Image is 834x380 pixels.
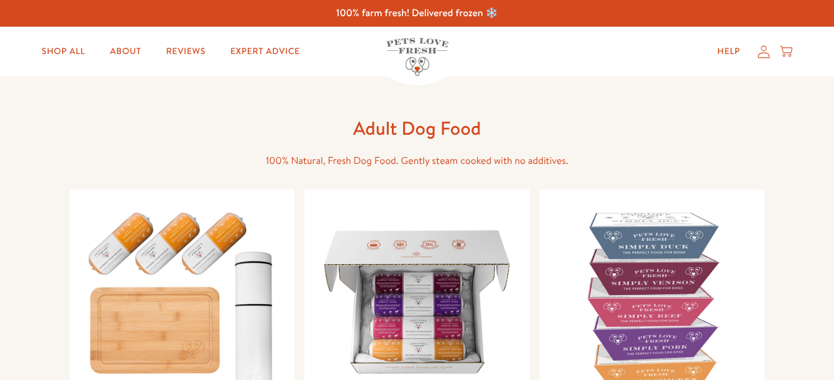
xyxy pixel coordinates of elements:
[32,39,95,64] a: Shop All
[266,154,568,168] span: 100% Natural, Fresh Dog Food. Gently steam cooked with no additives.
[220,39,310,64] a: Expert Advice
[386,38,448,76] img: Pets Love Fresh
[707,39,750,64] a: Help
[100,39,151,64] a: About
[219,116,616,140] h1: Adult Dog Food
[156,39,215,64] a: Reviews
